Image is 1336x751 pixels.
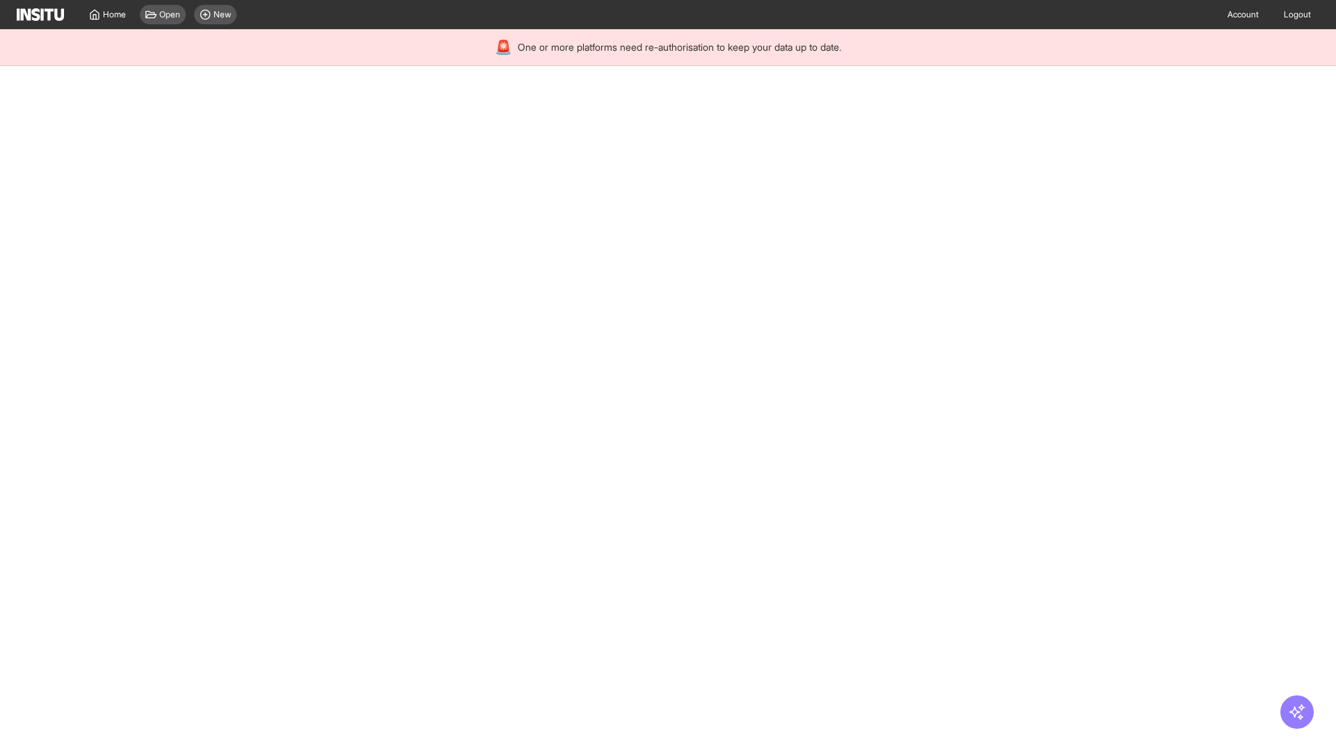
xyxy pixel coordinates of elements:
[495,38,512,57] div: 🚨
[17,8,64,21] img: Logo
[518,40,841,54] span: One or more platforms need re-authorisation to keep your data up to date.
[159,9,180,20] span: Open
[214,9,231,20] span: New
[103,9,126,20] span: Home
